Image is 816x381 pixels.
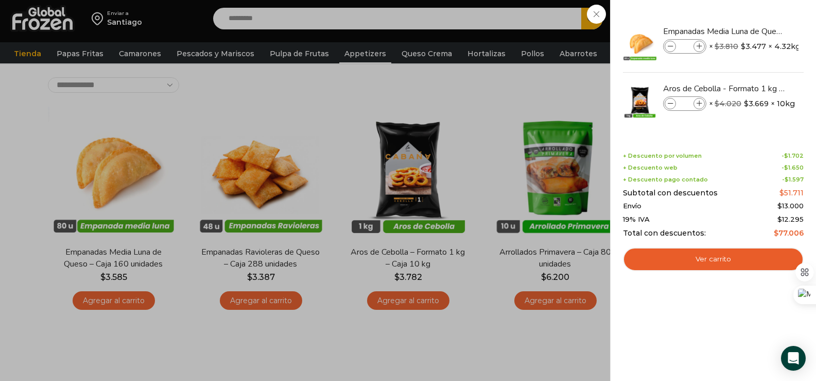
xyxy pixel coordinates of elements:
[677,41,692,52] input: Product quantity
[774,228,804,238] bdi: 77.006
[784,152,804,159] bdi: 1.702
[774,228,778,238] span: $
[779,188,784,197] span: $
[782,164,804,171] span: -
[623,164,678,171] span: + Descuento web
[782,176,804,183] span: -
[784,164,804,171] bdi: 1.650
[623,216,650,224] span: 19% IVA
[744,98,769,109] bdi: 3.669
[715,42,738,51] bdi: 3.810
[744,98,749,109] span: $
[709,96,795,111] span: × × 10kg
[715,42,719,51] span: $
[677,98,692,109] input: Product quantity
[715,99,719,108] span: $
[777,215,804,223] span: 12.295
[777,202,782,210] span: $
[663,26,786,37] a: Empanadas Media Luna de Queso - Caja 160 unidades
[623,202,641,210] span: Envío
[623,176,708,183] span: + Descuento pago contado
[741,41,745,52] span: $
[623,229,706,238] span: Total con descuentos:
[781,346,806,371] div: Open Intercom Messenger
[785,176,804,183] bdi: 1.597
[785,176,789,183] span: $
[777,215,782,223] span: $
[623,189,718,197] span: Subtotal con descuentos
[779,188,804,197] bdi: 51.711
[623,247,804,271] a: Ver carrito
[715,99,741,108] bdi: 4.020
[623,153,702,159] span: + Descuento por volumen
[709,39,801,54] span: × × 4.32kg
[777,202,804,210] bdi: 13.000
[784,152,788,159] span: $
[741,41,766,52] bdi: 3.477
[784,164,788,171] span: $
[782,153,804,159] span: -
[663,83,786,94] a: Aros de Cebolla - Formato 1 kg - Caja 10 kg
